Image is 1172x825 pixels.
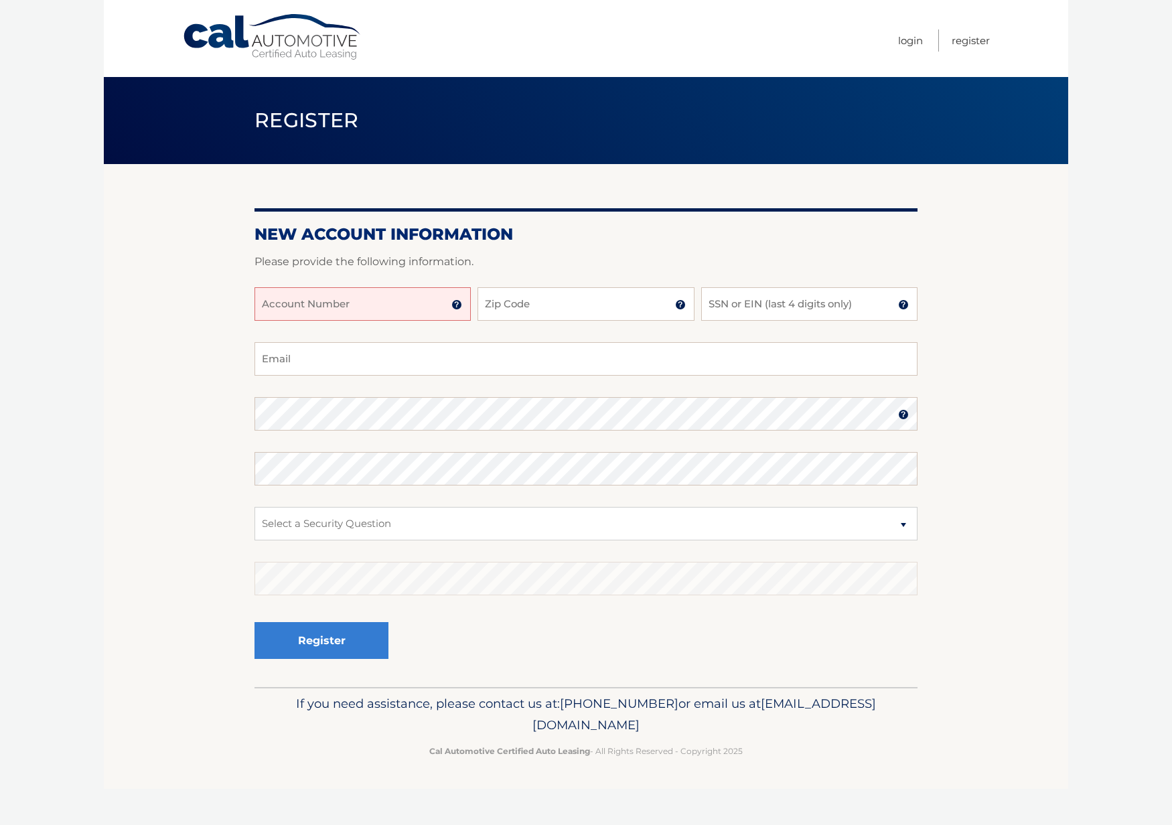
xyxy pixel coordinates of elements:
[263,693,909,736] p: If you need assistance, please contact us at: or email us at
[532,696,876,733] span: [EMAIL_ADDRESS][DOMAIN_NAME]
[254,622,388,659] button: Register
[898,409,909,420] img: tooltip.svg
[701,287,918,321] input: SSN or EIN (last 4 digits only)
[182,13,363,61] a: Cal Automotive
[560,696,678,711] span: [PHONE_NUMBER]
[254,252,918,271] p: Please provide the following information.
[451,299,462,310] img: tooltip.svg
[429,746,590,756] strong: Cal Automotive Certified Auto Leasing
[263,744,909,758] p: - All Rights Reserved - Copyright 2025
[952,29,990,52] a: Register
[254,342,918,376] input: Email
[478,287,694,321] input: Zip Code
[254,224,918,244] h2: New Account Information
[254,108,359,133] span: Register
[898,299,909,310] img: tooltip.svg
[254,287,471,321] input: Account Number
[675,299,686,310] img: tooltip.svg
[898,29,923,52] a: Login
